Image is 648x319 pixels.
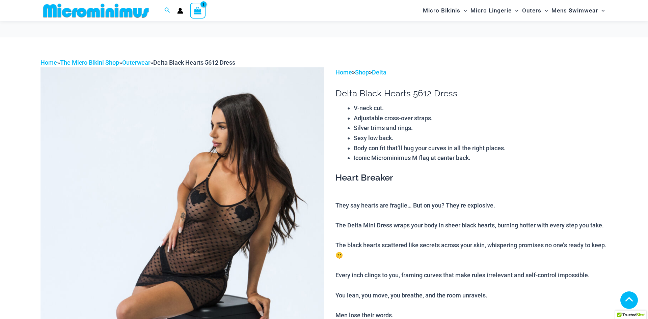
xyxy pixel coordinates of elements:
a: Search icon link [164,6,170,15]
nav: Site Navigation [420,1,607,20]
span: Delta Black Hearts 5612 Dress [153,59,235,66]
li: Adjustable cross-over straps. [354,113,607,123]
li: Silver trims and rings. [354,123,607,133]
a: Micro LingerieMenu ToggleMenu Toggle [469,2,520,19]
h3: Heart Breaker [335,172,607,184]
li: Sexy low back. [354,133,607,143]
p: > > [335,67,607,77]
span: Micro Bikinis [423,2,460,19]
a: View Shopping Cart, 1 items [190,3,206,18]
a: OutersMenu ToggleMenu Toggle [520,2,550,19]
span: Menu Toggle [512,2,518,19]
a: Outerwear [122,59,150,66]
a: The Micro Bikini Shop [60,59,119,66]
span: Mens Swimwear [551,2,598,19]
li: Body con fit that’ll hug your curves in all the right places. [354,143,607,153]
a: Shop [355,69,369,76]
span: Micro Lingerie [470,2,512,19]
a: Account icon link [177,8,183,14]
span: Outers [522,2,541,19]
li: Iconic Microminimus M flag at center back. [354,153,607,163]
a: Delta [372,69,386,76]
span: Menu Toggle [460,2,467,19]
h1: Delta Black Hearts 5612 Dress [335,88,607,99]
li: V-neck cut. [354,103,607,113]
a: Home [335,69,352,76]
a: Home [40,59,57,66]
a: Mens SwimwearMenu ToggleMenu Toggle [550,2,606,19]
span: » » » [40,59,235,66]
span: Menu Toggle [541,2,548,19]
a: Micro BikinisMenu ToggleMenu Toggle [421,2,469,19]
span: Menu Toggle [598,2,605,19]
img: MM SHOP LOGO FLAT [40,3,152,18]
